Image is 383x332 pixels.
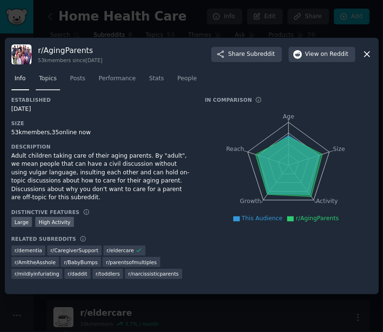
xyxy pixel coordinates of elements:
tspan: Activity [316,198,338,204]
tspan: Growth [240,198,261,204]
a: Topics [36,71,60,91]
div: Large [11,217,32,227]
span: r/ daddit [68,270,87,277]
div: 53k members since [DATE] [38,57,103,64]
tspan: Age [283,113,294,120]
span: r/ eldercare [107,247,134,254]
span: r/ dementia [15,247,42,254]
span: r/ narcissisticparents [128,270,179,277]
span: Stats [149,75,164,83]
div: [DATE] [11,105,192,114]
h3: Established [11,96,192,103]
h3: In Comparison [205,96,252,103]
a: Info [11,71,29,91]
h3: Related Subreddits [11,236,76,242]
span: r/ toddlers [96,270,120,277]
span: Subreddit [247,50,275,59]
h3: r/ AgingParents [38,45,103,55]
button: ShareSubreddit [211,47,281,62]
a: Posts [67,71,89,91]
span: r/ mildlyinfuriating [15,270,60,277]
a: Stats [146,71,167,91]
span: Performance [99,75,136,83]
span: View [305,50,349,59]
span: r/ CaregiverSupport [51,247,98,254]
a: Performance [95,71,139,91]
span: Posts [70,75,85,83]
span: Info [15,75,26,83]
button: Viewon Reddit [289,47,355,62]
span: People [177,75,197,83]
tspan: Reach [226,145,244,152]
span: r/ parentsofmultiples [106,259,156,266]
span: Topics [39,75,57,83]
span: on Reddit [321,50,348,59]
img: AgingParents [11,44,31,64]
tspan: Size [333,145,345,152]
h3: Distinctive Features [11,209,80,215]
div: High Activity [35,217,74,227]
h3: Size [11,120,192,127]
span: Share [228,50,275,59]
div: 53k members, 35 online now [11,129,192,137]
span: r/ BabyBumps [64,259,98,266]
div: Adult children taking care of their aging parents. By "adult", we mean people that can have a civ... [11,152,192,202]
h3: Description [11,143,192,150]
span: This Audience [242,215,283,222]
a: People [174,71,200,91]
span: r/ AmItheAsshole [15,259,56,266]
span: r/AgingParents [296,215,339,222]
